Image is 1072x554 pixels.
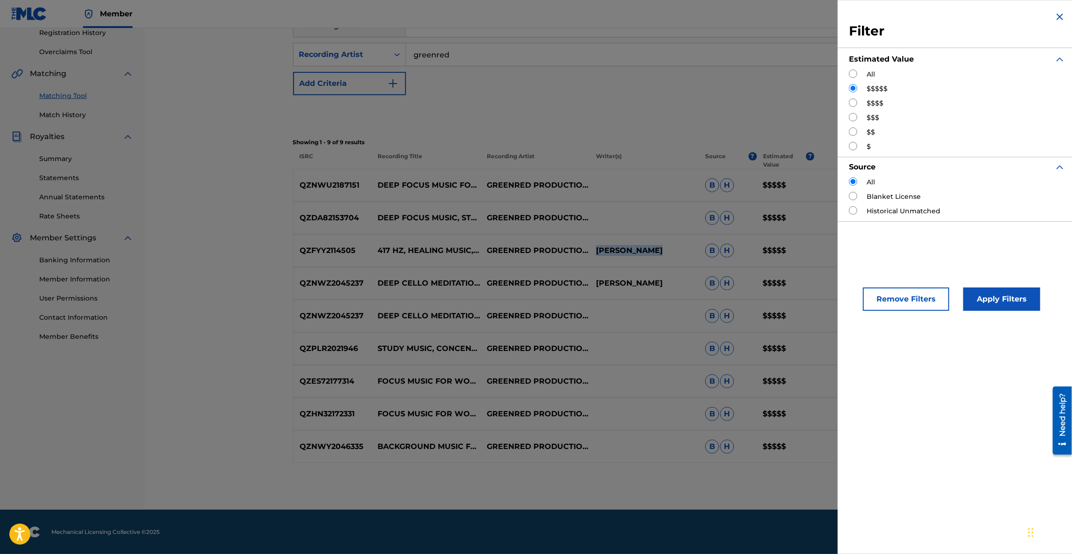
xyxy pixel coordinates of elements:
label: $$$$$ [867,84,888,94]
span: B [705,178,719,192]
img: Member Settings [11,232,22,244]
p: $$$$$ [757,245,814,256]
span: ? [749,152,757,161]
span: Royalties [30,131,64,142]
label: $$$$ [867,98,883,108]
p: GREENRED PRODUCTIONS [481,180,590,191]
a: Rate Sheets [39,211,133,221]
img: expand [122,68,133,79]
p: $$$$$ [757,278,814,289]
img: close [1054,11,1065,22]
label: Blanket License [867,192,921,202]
img: Top Rightsholder [83,8,94,20]
p: DEEP FOCUS MUSIC FOR BETTER CONCENTRATION, ALERTNESS AND STUDYING [371,180,481,191]
p: Writer(s) [590,152,699,169]
strong: Estimated Value [849,55,914,63]
span: B [705,309,719,323]
p: QZNWZ2045237 [294,278,372,289]
p: $$$$$ [757,441,814,452]
p: 0 Selected [814,152,924,169]
p: Recording Artist [481,152,590,169]
p: [PERSON_NAME] [590,278,699,289]
p: QZHN32172331 [294,408,372,420]
p: GREENRED PRODUCTIONS [481,441,590,452]
label: $$ [867,127,875,137]
span: H [720,407,734,421]
p: GREENRED PRODUCTIONS [481,376,590,387]
p: FOCUS MUSIC FOR WORK AND CONCENTRATION, BACKGROUND MUSIC FOR STUDYING [371,408,481,420]
a: Match History [39,110,133,120]
span: B [705,276,719,290]
span: Mechanical Licensing Collective © 2025 [51,528,160,536]
p: QZES72177314 [294,376,372,387]
label: $$$ [867,113,879,123]
strong: Source [849,162,876,171]
span: H [720,342,734,356]
span: H [720,211,734,225]
p: STUDY MUSIC, CONCENTRATION MUSIC FOR STUDYING, FOCUS MUSIC FOR PRODUCTIVITY [371,343,481,354]
p: $$$$$ [757,212,814,224]
span: H [720,309,734,323]
span: Member Settings [30,232,96,244]
label: Historical Unmatched [867,206,940,216]
span: B [705,407,719,421]
img: Matching [11,68,23,79]
a: Summary [39,154,133,164]
span: B [705,211,719,225]
iframe: Resource Center [1046,383,1072,458]
p: ISRC [293,152,371,169]
p: GREENRED PRODUCTIONS [481,343,590,354]
span: B [705,244,719,258]
a: User Permissions [39,294,133,303]
img: expand [1054,54,1065,65]
button: Add Criteria [293,72,406,95]
h3: Filter [849,23,1065,40]
span: H [720,276,734,290]
p: QZFYY2114505 [294,245,372,256]
a: Annual Statements [39,192,133,202]
p: DEEP FOCUS MUSIC, STUDY MUSIC FOR CONCENTRATION, IMPROVE MEMORY AND PRODUCTIVITY [371,212,481,224]
img: Royalties [11,131,22,142]
a: Banking Information [39,255,133,265]
span: Member [100,8,133,19]
p: QZPLR2021946 [294,343,372,354]
a: Contact Information [39,313,133,323]
a: Registration History [39,28,133,38]
iframe: Chat Widget [1025,509,1072,554]
img: expand [122,232,133,244]
span: H [720,440,734,454]
div: Recording Artist [299,49,383,60]
span: B [705,440,719,454]
a: Matching Tool [39,91,133,101]
p: $$$$$ [757,343,814,354]
button: Remove Filters [863,288,949,311]
a: Overclaims Tool [39,47,133,57]
span: ? [806,152,814,161]
p: $$$$$ [757,180,814,191]
p: $$$$$ [757,376,814,387]
img: 9d2ae6d4665cec9f34b9.svg [387,78,399,89]
p: GREENRED PRODUCTIONS [481,212,590,224]
p: [PERSON_NAME] [590,245,699,256]
p: Source [705,152,726,169]
span: B [705,342,719,356]
img: expand [1054,161,1065,173]
span: Matching [30,68,66,79]
span: H [720,178,734,192]
a: Member Benefits [39,332,133,342]
p: QZDA82153704 [294,212,372,224]
p: Estimated Value [763,152,806,169]
img: logo [11,526,40,538]
p: $$$$$ [757,310,814,322]
a: Member Information [39,274,133,284]
button: Apply Filters [963,288,1040,311]
p: GREENRED PRODUCTIONS [481,278,590,289]
label: $ [867,142,871,152]
p: Recording Title [371,152,480,169]
span: H [720,374,734,388]
img: expand [122,131,133,142]
p: 417 HZ, HEALING MUSIC, LET GO OF MENTAL BLOCKAGES, MUSIC TO REMOVE NEGATIVE ENERGY [371,245,481,256]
